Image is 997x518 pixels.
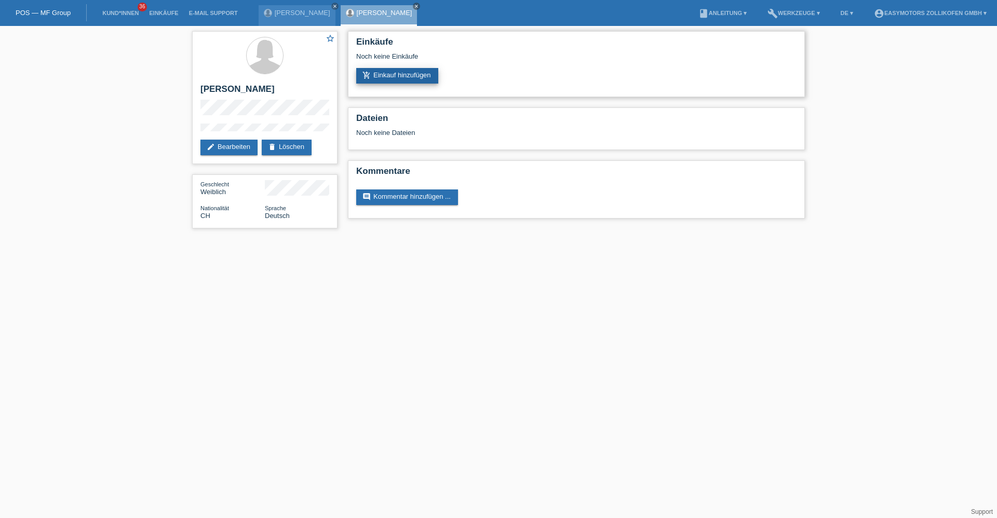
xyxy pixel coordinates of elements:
a: star_border [326,34,335,45]
a: [PERSON_NAME] [275,9,330,17]
div: Noch keine Dateien [356,129,673,137]
i: comment [362,193,371,201]
a: Support [971,508,993,515]
a: Einkäufe [144,10,183,16]
i: account_circle [874,8,884,19]
h2: Dateien [356,113,797,129]
i: star_border [326,34,335,43]
h2: Kommentare [356,166,797,182]
a: E-Mail Support [184,10,243,16]
i: book [698,8,709,19]
i: edit [207,143,215,151]
span: Schweiz [200,212,210,220]
h2: [PERSON_NAME] [200,84,329,100]
div: Noch keine Einkäufe [356,52,797,68]
a: close [331,3,339,10]
a: commentKommentar hinzufügen ... [356,189,458,205]
a: account_circleEasymotors Zollikofen GmbH ▾ [869,10,992,16]
a: Kund*innen [97,10,144,16]
span: 36 [138,3,147,11]
i: close [414,4,419,9]
span: Nationalität [200,205,229,211]
span: Geschlecht [200,181,229,187]
a: DE ▾ [836,10,858,16]
span: Sprache [265,205,286,211]
i: add_shopping_cart [362,71,371,79]
span: Deutsch [265,212,290,220]
a: bookAnleitung ▾ [693,10,752,16]
i: delete [268,143,276,151]
i: close [332,4,338,9]
a: deleteLöschen [262,140,312,155]
a: buildWerkzeuge ▾ [762,10,825,16]
a: [PERSON_NAME] [357,9,412,17]
h2: Einkäufe [356,37,797,52]
a: editBearbeiten [200,140,258,155]
a: close [413,3,420,10]
div: Weiblich [200,180,265,196]
a: POS — MF Group [16,9,71,17]
i: build [767,8,778,19]
a: add_shopping_cartEinkauf hinzufügen [356,68,438,84]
